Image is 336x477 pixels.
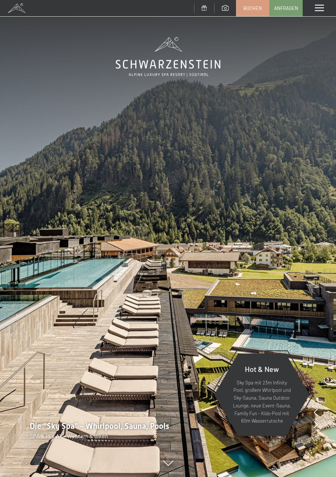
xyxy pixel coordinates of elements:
[316,432,319,440] span: 8
[245,365,279,373] span: Hot & New
[30,433,108,439] span: SPA & RELAX - Wandern & Biken
[214,353,310,436] a: Hot & New Sky Spa mit 23m Infinity Pool, großem Whirlpool und Sky-Sauna, Sauna Outdoor Lounge, ne...
[232,379,292,425] p: Sky Spa mit 23m Infinity Pool, großem Whirlpool und Sky-Sauna, Sauna Outdoor Lounge, neue Event-S...
[236,0,269,16] a: Buchen
[270,0,302,16] a: Anfragen
[30,421,169,431] span: Die "Sky Spa" - Whirlpool, Sauna, Pools
[314,432,316,440] span: /
[274,5,298,11] span: Anfragen
[243,5,262,11] span: Buchen
[312,432,314,440] span: 1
